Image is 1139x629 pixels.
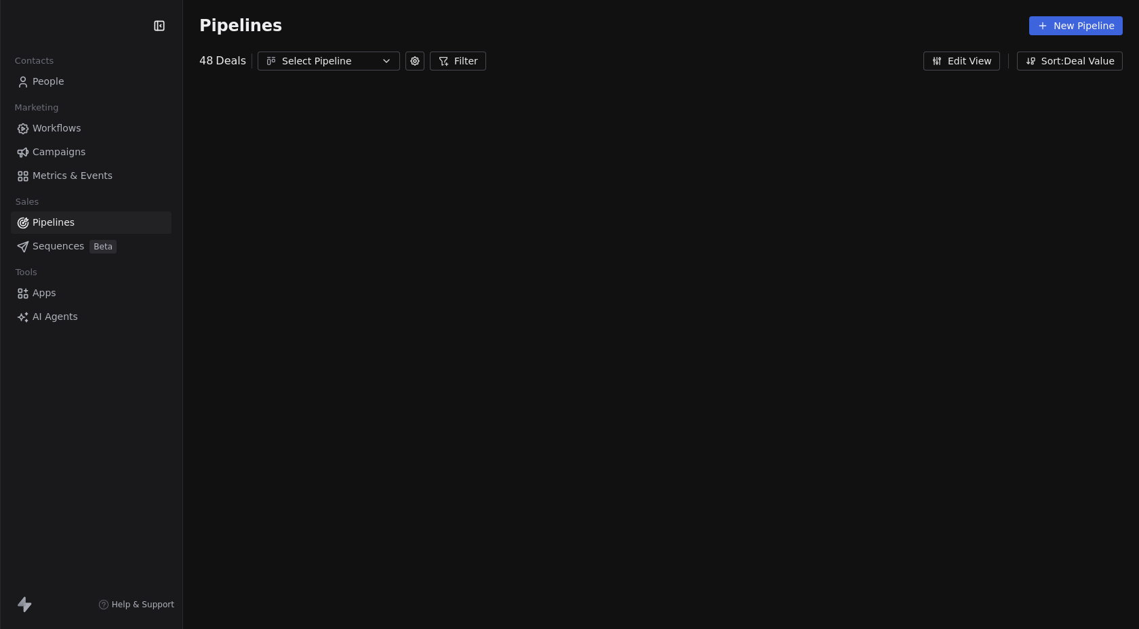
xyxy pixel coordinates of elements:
[1029,16,1123,35] button: New Pipeline
[33,121,81,136] span: Workflows
[11,211,172,234] a: Pipelines
[11,235,172,258] a: SequencesBeta
[9,192,45,212] span: Sales
[11,306,172,328] a: AI Agents
[33,239,84,253] span: Sequences
[9,98,64,118] span: Marketing
[33,310,78,324] span: AI Agents
[430,52,486,70] button: Filter
[11,117,172,140] a: Workflows
[216,53,246,69] span: Deals
[33,169,113,183] span: Metrics & Events
[199,16,282,35] span: Pipelines
[9,262,43,283] span: Tools
[9,51,60,71] span: Contacts
[282,54,376,68] div: Select Pipeline
[89,240,117,253] span: Beta
[11,141,172,163] a: Campaigns
[112,599,174,610] span: Help & Support
[98,599,174,610] a: Help & Support
[11,282,172,304] a: Apps
[33,145,85,159] span: Campaigns
[33,75,64,89] span: People
[923,52,1000,70] button: Edit View
[33,286,56,300] span: Apps
[11,165,172,187] a: Metrics & Events
[33,216,75,230] span: Pipelines
[1017,52,1123,70] button: Sort: Deal Value
[11,70,172,93] a: People
[199,53,246,69] div: 48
